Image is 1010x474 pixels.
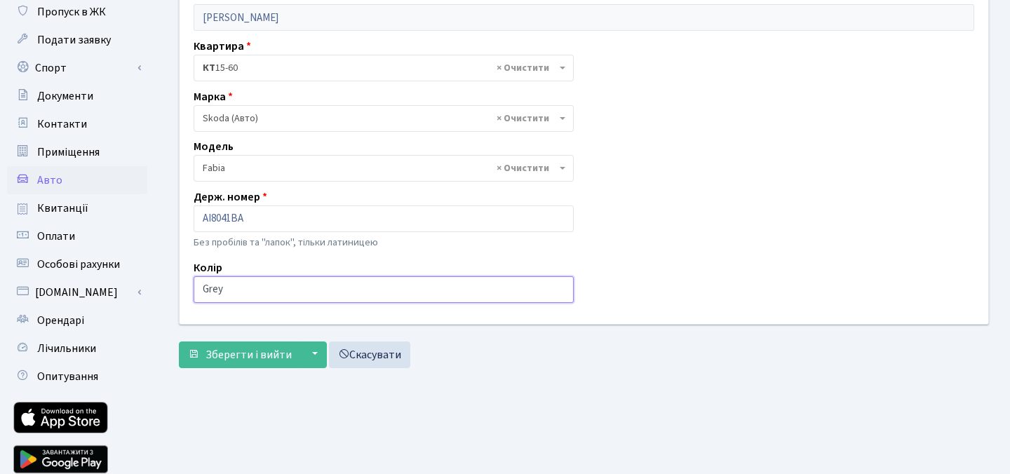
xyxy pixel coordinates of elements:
span: Приміщення [37,144,100,160]
span: Подати заявку [37,32,111,48]
label: Марка [194,88,233,105]
a: Оплати [7,222,147,250]
span: Пропуск в ЖК [37,4,106,20]
span: Видалити всі елементи [497,61,549,75]
span: Лічильники [37,341,96,356]
a: Авто [7,166,147,194]
a: Подати заявку [7,26,147,54]
a: Особові рахунки [7,250,147,278]
span: Видалити всі елементи [497,161,549,175]
a: Документи [7,82,147,110]
a: [DOMAIN_NAME] [7,278,147,306]
a: Лічильники [7,334,147,363]
span: Квитанції [37,201,88,216]
b: КТ [203,61,215,75]
span: Skoda (Авто) [194,105,574,132]
span: Skoda (Авто) [203,111,556,126]
a: Приміщення [7,138,147,166]
label: Квартира [194,38,251,55]
label: Держ. номер [194,189,267,205]
a: Контакти [7,110,147,138]
span: Fabia [203,161,556,175]
button: Зберегти і вийти [179,341,301,368]
span: Особові рахунки [37,257,120,272]
p: Без пробілів та "лапок", тільки латиницею [194,235,574,250]
a: Спорт [7,54,147,82]
span: Авто [37,172,62,188]
span: Опитування [37,369,98,384]
a: Скасувати [329,341,410,368]
label: Колір [194,259,222,276]
span: <b>КТ</b>&nbsp;&nbsp;&nbsp;&nbsp;15-60 [203,61,556,75]
span: Орендарі [37,313,84,328]
span: Зберегти і вийти [206,347,292,363]
span: Fabia [194,155,574,182]
label: Модель [194,138,234,155]
a: Орендарі [7,306,147,334]
a: Опитування [7,363,147,391]
span: Видалити всі елементи [497,111,549,126]
span: <b>КТ</b>&nbsp;&nbsp;&nbsp;&nbsp;15-60 [194,55,574,81]
span: Оплати [37,229,75,244]
span: Документи [37,88,93,104]
span: Контакти [37,116,87,132]
a: Квитанції [7,194,147,222]
input: AA0001AA [194,205,574,232]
